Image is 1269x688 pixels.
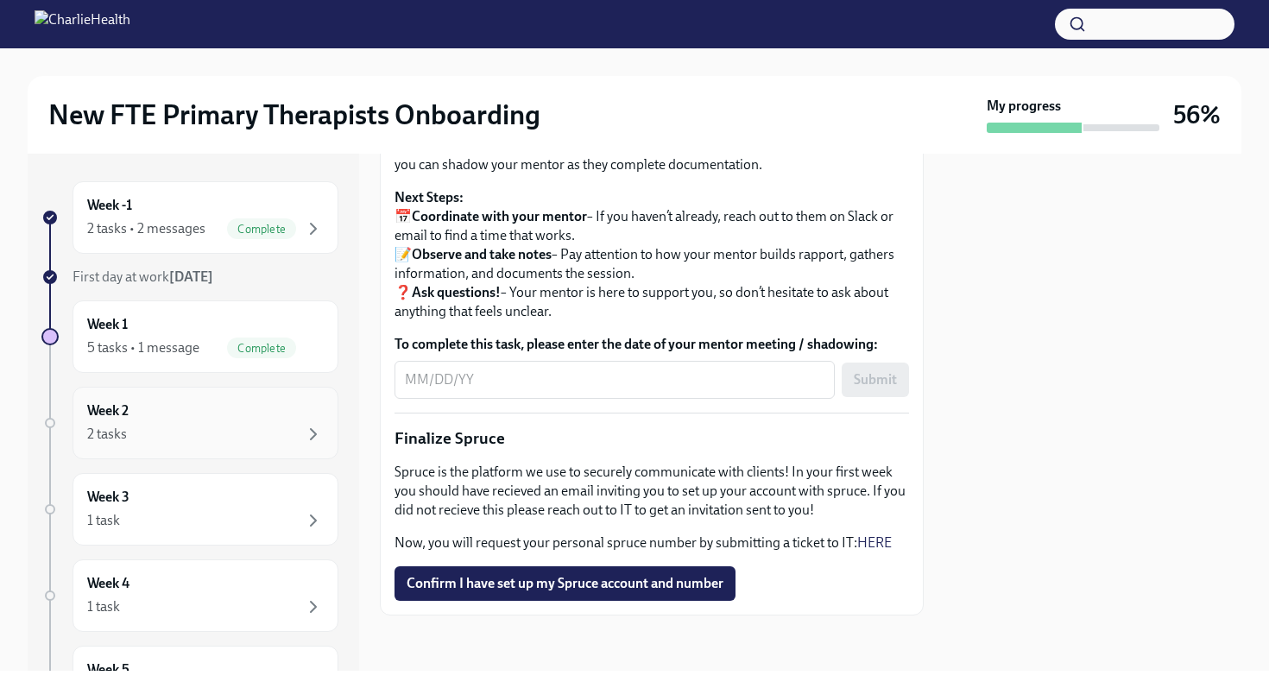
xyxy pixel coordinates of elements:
[227,342,296,355] span: Complete
[857,534,892,551] a: HERE
[41,387,338,459] a: Week 22 tasks
[87,315,128,334] h6: Week 1
[73,268,213,285] span: First day at work
[87,338,199,357] div: 5 tasks • 1 message
[395,566,736,601] button: Confirm I have set up my Spruce account and number
[395,189,464,205] strong: Next Steps:
[87,488,129,507] h6: Week 3
[41,473,338,546] a: Week 31 task
[169,268,213,285] strong: [DATE]
[87,196,132,215] h6: Week -1
[395,335,909,354] label: To complete this task, please enter the date of your mentor meeting / shadowing:
[227,223,296,236] span: Complete
[987,97,1061,116] strong: My progress
[395,188,909,321] p: 📅 – If you haven’t already, reach out to them on Slack or email to find a time that works. 📝 – Pa...
[407,575,723,592] span: Confirm I have set up my Spruce account and number
[412,208,587,224] strong: Coordinate with your mentor
[41,559,338,632] a: Week 41 task
[48,98,540,132] h2: New FTE Primary Therapists Onboarding
[87,574,129,593] h6: Week 4
[1173,99,1221,130] h3: 56%
[87,597,120,616] div: 1 task
[41,181,338,254] a: Week -12 tasks • 2 messagesComplete
[395,463,909,520] p: Spruce is the platform we use to securely communicate with clients! In your first week you should...
[41,268,338,287] a: First day at work[DATE]
[87,660,129,679] h6: Week 5
[87,219,205,238] div: 2 tasks • 2 messages
[35,10,130,38] img: CharlieHealth
[87,425,127,444] div: 2 tasks
[395,533,909,552] p: Now, you will request your personal spruce number by submitting a ticket to IT:
[87,511,120,530] div: 1 task
[412,284,501,300] strong: Ask questions!
[412,246,552,262] strong: Observe and take notes
[395,427,909,450] p: Finalize Spruce
[87,401,129,420] h6: Week 2
[41,300,338,373] a: Week 15 tasks • 1 messageComplete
